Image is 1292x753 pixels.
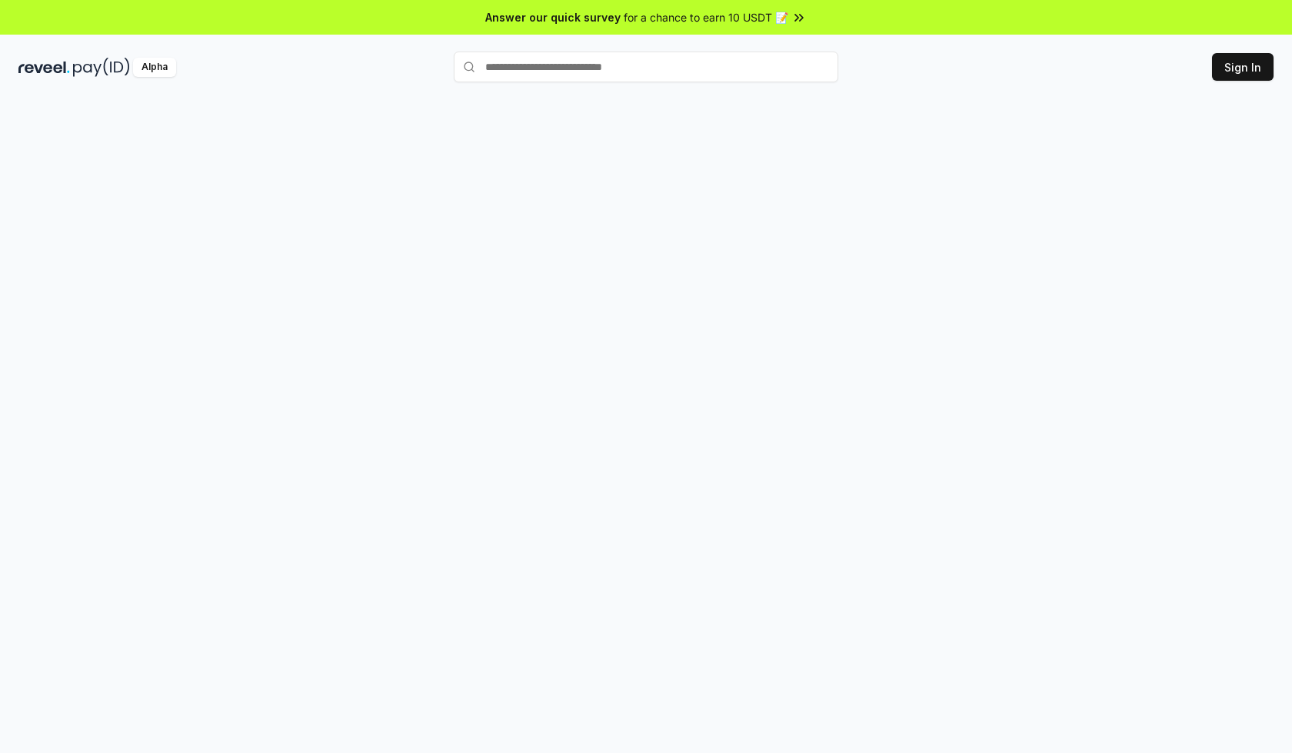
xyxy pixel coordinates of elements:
[1212,53,1274,81] button: Sign In
[73,58,130,77] img: pay_id
[485,9,621,25] span: Answer our quick survey
[133,58,176,77] div: Alpha
[624,9,788,25] span: for a chance to earn 10 USDT 📝
[18,58,70,77] img: reveel_dark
